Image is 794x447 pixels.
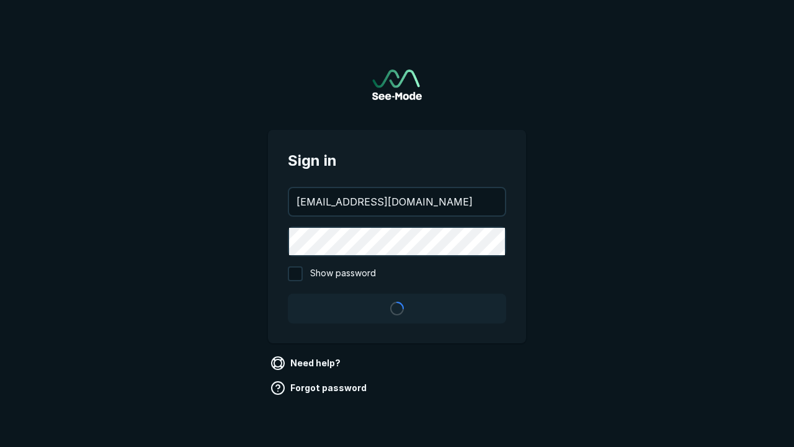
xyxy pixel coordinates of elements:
input: your@email.com [289,188,505,215]
a: Go to sign in [372,70,422,100]
span: Show password [310,266,376,281]
span: Sign in [288,150,506,172]
a: Forgot password [268,378,372,398]
img: See-Mode Logo [372,70,422,100]
a: Need help? [268,353,346,373]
